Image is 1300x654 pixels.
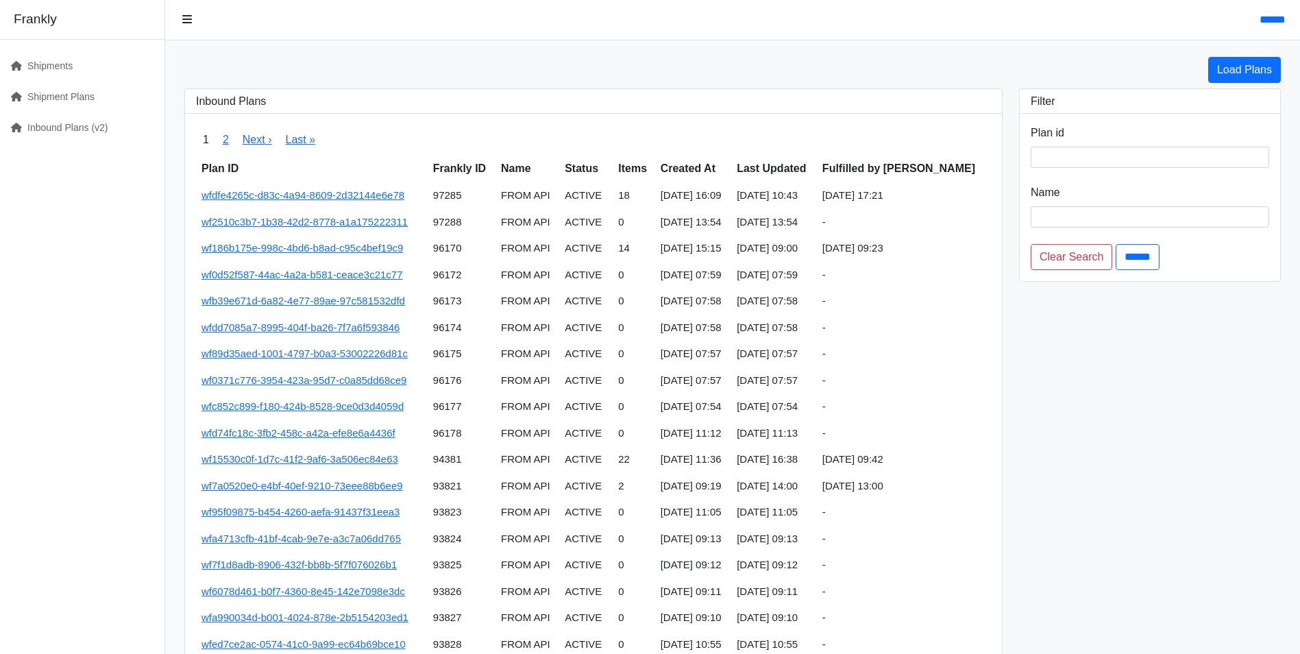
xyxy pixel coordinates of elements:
span: 1 [196,125,216,155]
td: FROM API [495,341,559,367]
td: FROM API [495,367,559,394]
td: 93821 [428,473,495,500]
td: - [817,420,991,447]
td: 96173 [428,288,495,315]
th: Fulfilled by [PERSON_NAME] [817,155,991,182]
td: FROM API [495,473,559,500]
a: wf186b175e-998c-4bd6-b8ad-c95c4bef19c9 [201,242,403,254]
td: 94381 [428,446,495,473]
a: wf0d52f587-44ac-4a2a-b581-ceace3c21c77 [201,269,403,280]
td: 0 [613,605,654,631]
td: 96178 [428,420,495,447]
td: [DATE] 09:10 [655,605,732,631]
td: 96170 [428,235,495,262]
td: [DATE] 17:21 [817,182,991,209]
td: ACTIVE [559,341,613,367]
td: [DATE] 09:13 [655,526,732,553]
td: 0 [613,526,654,553]
a: wf7a0520e0-e4bf-40ef-9210-73eee88b6ee9 [201,480,403,492]
a: wf15530c0f-1d7c-41f2-9af6-3a506ec84e63 [201,453,398,465]
td: 0 [613,367,654,394]
th: Name [495,155,559,182]
td: ACTIVE [559,526,613,553]
td: 96177 [428,393,495,420]
a: wf95f09875-b454-4260-aefa-91437f31eea3 [201,506,400,518]
td: [DATE] 07:54 [731,393,817,420]
td: [DATE] 13:00 [817,473,991,500]
td: ACTIVE [559,235,613,262]
td: [DATE] 11:13 [731,420,817,447]
td: ACTIVE [559,367,613,394]
td: 93826 [428,579,495,605]
td: 22 [613,446,654,473]
a: wfed7ce2ac-0574-41c0-9a99-ec64b69bce10 [201,638,406,650]
td: [DATE] 07:54 [655,393,732,420]
td: 0 [613,393,654,420]
a: Last » [285,134,315,145]
a: Next › [243,134,272,145]
td: [DATE] 13:54 [655,209,732,236]
td: - [817,341,991,367]
a: wfa990034d-b001-4024-878e-2b5154203ed1 [201,611,408,623]
td: FROM API [495,262,559,289]
td: FROM API [495,446,559,473]
a: wfc852c899-f180-424b-8528-9ce0d3d4059d [201,400,404,412]
a: wfb39e671d-6a82-4e77-89ae-97c581532dfd [201,295,405,306]
a: Load Plans [1208,57,1281,83]
td: ACTIVE [559,315,613,341]
td: 97285 [428,182,495,209]
td: [DATE] 16:09 [655,182,732,209]
th: Status [559,155,613,182]
td: [DATE] 07:58 [655,288,732,315]
td: [DATE] 07:59 [655,262,732,289]
td: 2 [613,473,654,500]
td: FROM API [495,288,559,315]
td: - [817,367,991,394]
td: 0 [613,209,654,236]
td: [DATE] 07:57 [731,341,817,367]
td: 0 [613,499,654,526]
td: ACTIVE [559,473,613,500]
a: 2 [223,134,229,145]
td: 93827 [428,605,495,631]
td: - [817,315,991,341]
label: Plan id [1031,125,1064,141]
td: 93824 [428,526,495,553]
h3: Inbound Plans [196,95,991,108]
td: - [817,579,991,605]
td: ACTIVE [559,262,613,289]
td: FROM API [495,552,559,579]
td: ACTIVE [559,579,613,605]
td: 0 [613,315,654,341]
td: 96174 [428,315,495,341]
td: [DATE] 09:19 [655,473,732,500]
td: FROM API [495,393,559,420]
td: [DATE] 07:57 [655,341,732,367]
td: [DATE] 10:43 [731,182,817,209]
td: [DATE] 09:42 [817,446,991,473]
td: 0 [613,552,654,579]
td: ACTIVE [559,446,613,473]
td: 0 [613,288,654,315]
td: FROM API [495,605,559,631]
td: 93825 [428,552,495,579]
td: 97288 [428,209,495,236]
td: 93823 [428,499,495,526]
td: FROM API [495,315,559,341]
th: Items [613,155,654,182]
th: Last Updated [731,155,817,182]
td: - [817,499,991,526]
td: [DATE] 09:11 [655,579,732,605]
td: [DATE] 09:11 [731,579,817,605]
td: 18 [613,182,654,209]
a: wfdfe4265c-d83c-4a94-8609-2d32144e6e78 [201,189,404,201]
td: [DATE] 11:12 [655,420,732,447]
td: ACTIVE [559,499,613,526]
td: [DATE] 07:57 [655,367,732,394]
a: wf2510c3b7-1b38-42d2-8778-a1a175222311 [201,216,408,228]
nav: pager [196,125,991,155]
td: FROM API [495,209,559,236]
th: Created At [655,155,732,182]
a: wf6078d461-b0f7-4360-8e45-142e7098e3dc [201,585,405,597]
td: - [817,393,991,420]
